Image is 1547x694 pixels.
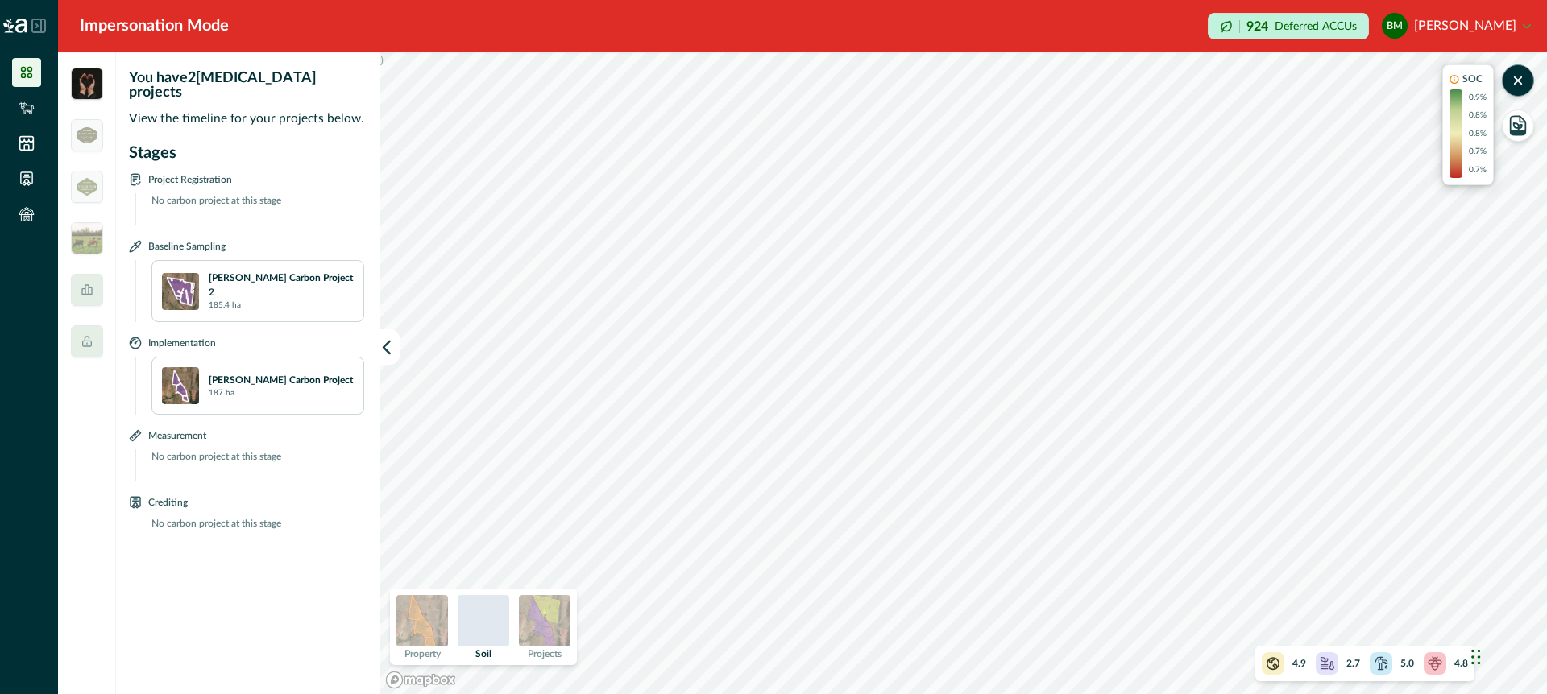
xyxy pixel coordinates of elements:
[1469,92,1487,104] p: 0.9%
[1471,633,1481,681] div: Drag
[162,273,199,310] img: 9vEKVQAAAAGSURBVAMAYvlTNVp91g0AAAAASUVORK5CYII=
[1466,617,1547,694] iframe: Chat Widget
[209,373,353,387] p: [PERSON_NAME] Carbon Project
[142,193,364,225] p: No carbon project at this stage
[77,178,97,195] img: greenham_never_ever-a684a177.png
[3,19,27,33] img: Logo
[380,52,1547,694] canvas: Map
[148,238,226,254] p: Baseline Sampling
[1400,656,1414,671] p: 5.0
[1469,128,1487,140] p: 0.8%
[1275,20,1357,32] p: Deferred ACCUs
[1246,20,1268,33] p: 924
[1462,72,1483,86] p: SOC
[209,387,234,399] p: 187 ha
[1292,656,1306,671] p: 4.9
[148,171,232,187] p: Project Registration
[528,649,562,659] p: Projects
[404,649,441,659] p: Property
[1469,109,1487,122] p: 0.8%
[519,595,570,646] img: projects preview
[148,335,216,350] p: Implementation
[162,367,199,404] img: wLbF5QAAAAZJREFUAwBhW0wu1Qs3nwAAAABJRU5ErkJggg==
[475,649,491,659] p: Soil
[142,516,364,548] p: No carbon project at this stage
[129,141,364,165] p: Stages
[209,299,241,312] p: 185.4 ha
[142,449,364,481] p: No carbon project at this stage
[396,595,448,646] img: property preview
[209,271,354,299] p: [PERSON_NAME] Carbon Project 2
[71,222,103,254] img: insight_readygraze-175b0a17.jpg
[148,428,206,443] p: Measurement
[1382,6,1531,45] button: bill marriott[PERSON_NAME]
[1454,656,1468,671] p: 4.8
[129,109,371,128] p: View the timeline for your projects below.
[385,671,456,689] a: Mapbox logo
[77,127,97,143] img: greenham_logo-5a2340bd.png
[1469,146,1487,158] p: 0.7%
[1469,164,1487,176] p: 0.7%
[129,71,371,100] p: You have 2 [MEDICAL_DATA] projects
[71,68,103,100] img: insight_carbon-b2bd3813.png
[148,494,188,510] p: Crediting
[1346,656,1360,671] p: 2.7
[80,14,229,38] div: Impersonation Mode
